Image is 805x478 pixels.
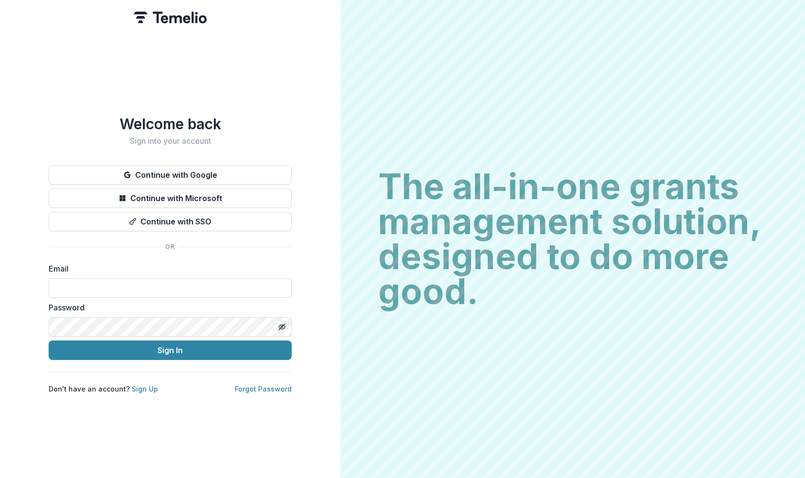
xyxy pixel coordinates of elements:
[49,302,286,313] label: Password
[49,212,292,231] button: Continue with SSO
[49,263,286,274] label: Email
[132,385,158,393] a: Sign Up
[49,137,292,146] h2: Sign into your account
[49,384,158,394] p: Don't have an account?
[49,341,292,360] button: Sign In
[274,319,290,335] button: Toggle password visibility
[235,385,292,393] a: Forgot Password
[134,12,207,23] img: Temelio
[49,165,292,185] button: Continue with Google
[49,115,292,133] h1: Welcome back
[49,188,292,208] button: Continue with Microsoft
